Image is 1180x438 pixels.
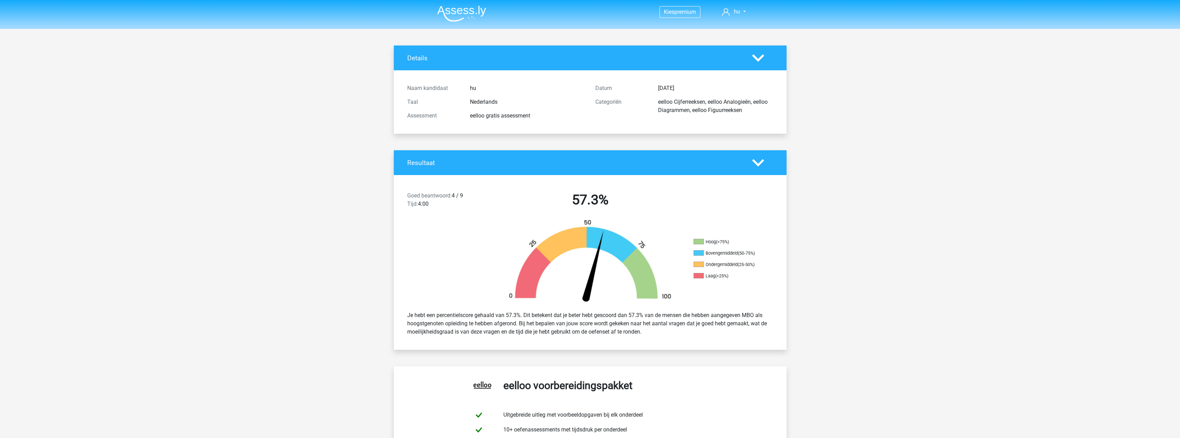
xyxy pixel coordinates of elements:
div: Naam kandidaat [402,84,465,92]
div: eelloo Cijferreeksen, eelloo Analogieën, eelloo Diagrammen, eelloo Figuurreeksen [653,98,778,114]
div: [DATE] [653,84,778,92]
span: Kies [664,9,674,15]
div: eelloo gratis assessment [465,112,590,120]
div: Nederlands [465,98,590,106]
li: Ondergemiddeld [694,262,762,268]
div: Categoriën [590,98,653,114]
img: Assessly [437,6,486,22]
h4: Details [407,54,742,62]
a: hu [719,8,748,16]
div: 4 / 9 4:00 [402,192,496,211]
div: Taal [402,98,465,106]
div: Datum [590,84,653,92]
div: (50-75%) [738,251,755,256]
li: Laag [694,273,762,279]
li: Hoog [694,239,762,245]
div: (<25%) [715,273,728,278]
div: (25-50%) [738,262,755,267]
li: Bovengemiddeld [694,250,762,256]
a: Kiespremium [660,7,700,17]
div: Je hebt een percentielscore gehaald van 57.3%. Dit betekent dat je beter hebt gescoord dan 57.3% ... [402,308,778,339]
div: (>75%) [716,239,729,244]
img: 57.25fd9e270242.png [497,219,683,306]
h4: Resultaat [407,159,742,167]
span: Tijd: [407,201,418,207]
div: Assessment [402,112,465,120]
div: hu [465,84,590,92]
span: hu [734,8,740,15]
span: premium [674,9,696,15]
span: Goed beantwoord: [407,192,452,199]
h2: 57.3% [501,192,679,208]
